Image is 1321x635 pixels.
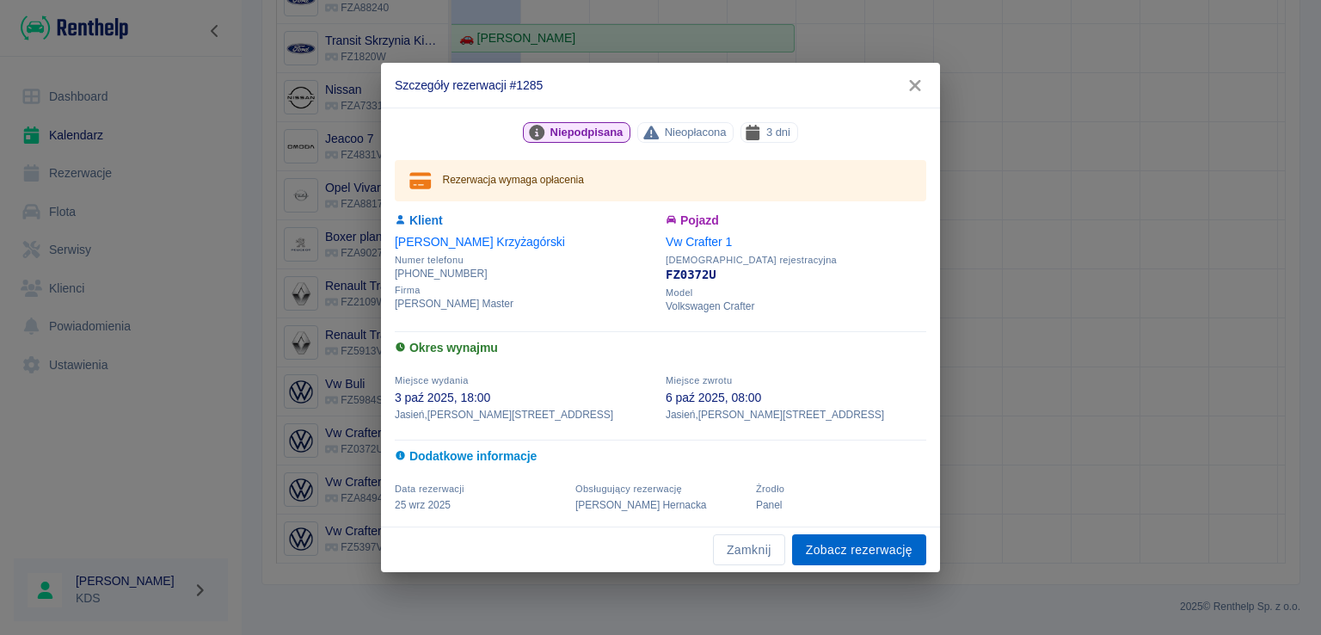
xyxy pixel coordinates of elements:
h6: Okres wynajmu [395,339,926,357]
span: Obsługujący rezerwację [575,484,682,494]
h6: Pojazd [666,212,926,230]
span: Miejsce zwrotu [666,375,732,385]
p: Jasień , [PERSON_NAME][STREET_ADDRESS] [666,407,926,422]
a: Vw Crafter 1 [666,235,732,249]
span: Żrodło [756,484,784,494]
div: Rezerwacja wymaga opłacenia [443,165,584,196]
p: 25 wrz 2025 [395,497,565,513]
h6: Klient [395,212,655,230]
p: [PERSON_NAME] Hernacka [575,497,746,513]
span: [DEMOGRAPHIC_DATA] rejestracyjna [666,255,926,266]
a: Zobacz rezerwację [792,534,926,566]
span: Miejsce wydania [395,375,469,385]
h2: Szczegóły rezerwacji #1285 [381,63,940,108]
span: Numer telefonu [395,255,655,266]
p: [PERSON_NAME] Master [395,296,655,311]
p: FZ0372U [666,266,926,284]
p: [PHONE_NUMBER] [395,266,655,281]
p: 6 paź 2025, 08:00 [666,389,926,407]
button: Zamknij [713,534,785,566]
h6: Dodatkowe informacje [395,447,926,465]
a: [PERSON_NAME] Krzyżagórski [395,235,565,249]
span: Firma [395,285,655,296]
p: Jasień , [PERSON_NAME][STREET_ADDRESS] [395,407,655,422]
p: Panel [756,497,926,513]
p: Volkswagen Crafter [666,299,926,314]
span: Nieopłacona [658,123,734,141]
span: Niepodpisana [544,123,630,141]
span: Data rezerwacji [395,484,464,494]
span: 3 dni [759,123,797,141]
span: Model [666,287,926,299]
p: 3 paź 2025, 18:00 [395,389,655,407]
